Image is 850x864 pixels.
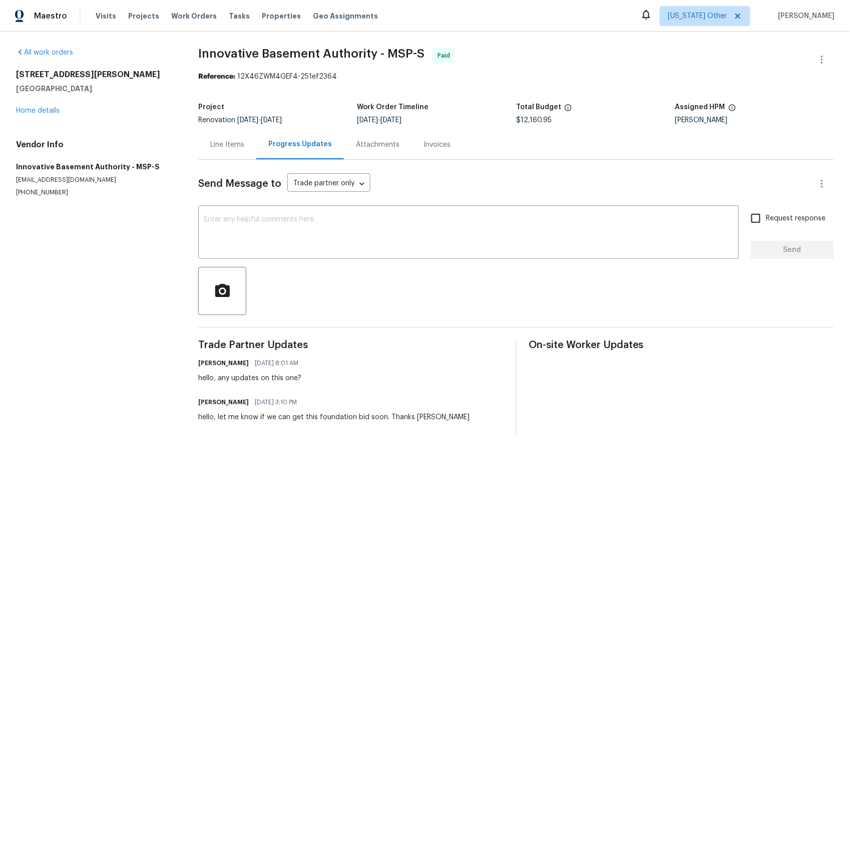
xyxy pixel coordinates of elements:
[438,51,454,61] span: Paid
[16,84,174,94] h5: [GEOGRAPHIC_DATA]
[675,117,834,124] div: [PERSON_NAME]
[210,140,244,150] div: Line Items
[516,117,552,124] span: $12,160.95
[16,162,174,172] h5: Innovative Basement Authority - MSP-S
[198,117,282,124] span: Renovation
[229,13,250,20] span: Tasks
[237,117,282,124] span: -
[198,373,304,383] div: hello, any updates on this one?
[287,176,370,192] div: Trade partner only
[198,104,224,111] h5: Project
[516,104,561,111] h5: Total Budget
[198,72,834,82] div: 12X46ZWM4GEF4-251ef2364
[16,176,174,184] p: [EMAIL_ADDRESS][DOMAIN_NAME]
[198,397,249,407] h6: [PERSON_NAME]
[128,11,159,21] span: Projects
[255,397,297,407] span: [DATE] 3:10 PM
[675,104,725,111] h5: Assigned HPM
[237,117,258,124] span: [DATE]
[774,11,835,21] span: [PERSON_NAME]
[357,117,402,124] span: -
[16,70,174,80] h2: [STREET_ADDRESS][PERSON_NAME]
[198,48,424,60] span: Innovative Basement Authority - MSP-S
[423,140,451,150] div: Invoices
[381,117,402,124] span: [DATE]
[357,104,429,111] h5: Work Order Timeline
[16,49,73,56] a: All work orders
[198,179,281,189] span: Send Message to
[356,140,399,150] div: Attachments
[728,104,736,117] span: The hpm assigned to this work order.
[564,104,572,117] span: The total cost of line items that have been proposed by Opendoor. This sum includes line items th...
[198,412,470,422] div: hello, let me know if we can get this foundation bid soon. Thanks [PERSON_NAME]
[198,340,504,350] span: Trade Partner Updates
[766,213,826,224] span: Request response
[198,358,249,368] h6: [PERSON_NAME]
[171,11,217,21] span: Work Orders
[255,358,298,368] span: [DATE] 8:01 AM
[268,139,332,149] div: Progress Updates
[261,117,282,124] span: [DATE]
[313,11,378,21] span: Geo Assignments
[16,107,60,114] a: Home details
[357,117,378,124] span: [DATE]
[198,73,235,80] b: Reference:
[34,11,67,21] span: Maestro
[262,11,301,21] span: Properties
[668,11,727,21] span: [US_STATE] Other
[529,340,834,350] span: On-site Worker Updates
[16,188,174,197] p: [PHONE_NUMBER]
[16,140,174,150] h4: Vendor Info
[96,11,116,21] span: Visits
